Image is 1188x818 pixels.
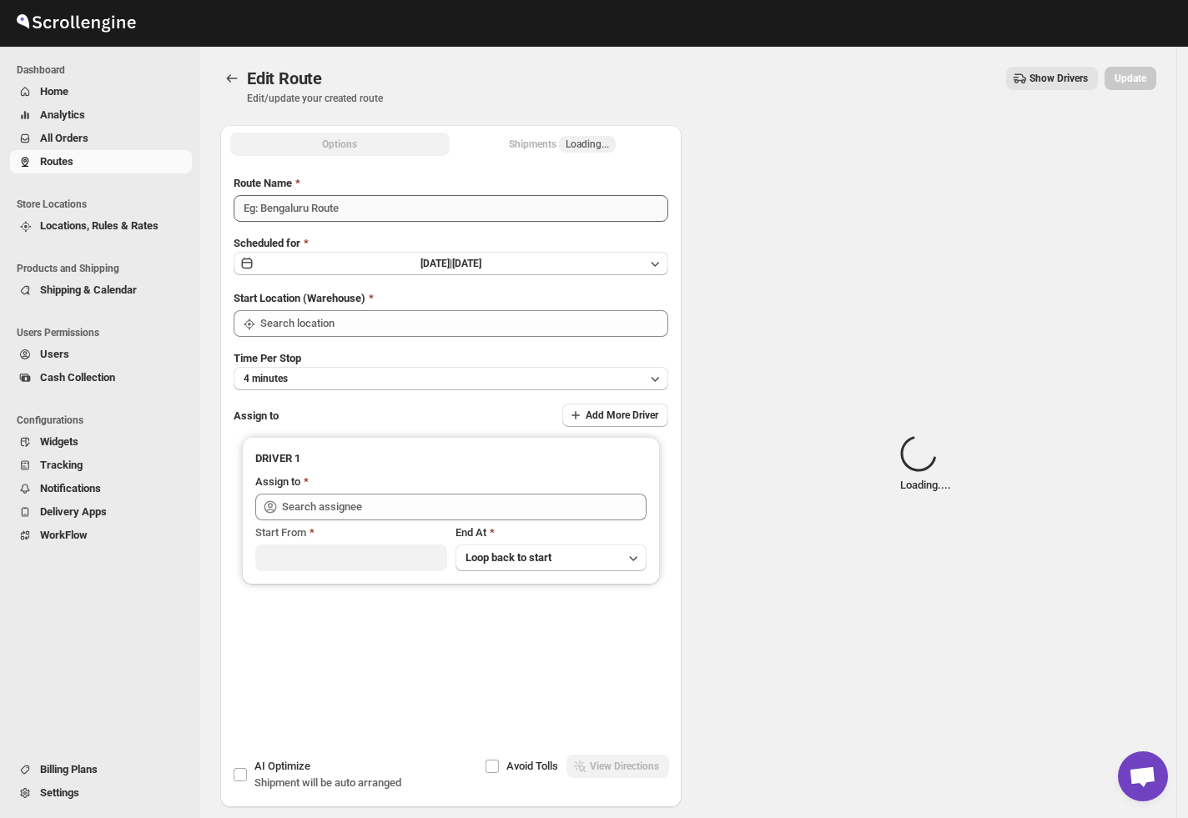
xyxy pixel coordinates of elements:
[456,524,647,541] div: End At
[255,450,647,467] h3: DRIVER 1
[453,133,672,156] button: Selected Shipments
[17,63,192,77] span: Dashboard
[247,92,383,105] p: Edit/update your created route
[40,284,137,296] span: Shipping & Calendar
[10,366,192,389] button: Cash Collection
[40,348,69,360] span: Users
[40,763,98,775] span: Billing Plans
[900,435,951,494] div: Loading... .
[10,430,192,454] button: Widgets
[452,258,481,269] span: [DATE]
[260,310,668,337] input: Search location
[255,474,300,490] div: Assign to
[244,372,288,385] span: 4 minutes
[10,80,192,103] button: Home
[40,85,68,98] span: Home
[456,544,647,571] button: Loop back to start
[10,279,192,302] button: Shipping & Calendar
[234,292,365,304] span: Start Location (Warehouse)
[220,162,682,705] div: All Route Options
[234,252,668,275] button: [DATE]|[DATE]
[40,505,107,518] span: Delivery Apps
[254,776,401,789] span: Shipment will be auto arranged
[234,195,668,222] input: Eg: Bengaluru Route
[234,237,300,249] span: Scheduled for
[10,477,192,500] button: Notifications
[40,108,85,121] span: Analytics
[234,409,279,422] span: Assign to
[10,454,192,477] button: Tracking
[509,136,616,153] div: Shipments
[220,67,244,90] button: Routes
[234,177,292,189] span: Route Name
[40,155,73,168] span: Routes
[10,150,192,173] button: Routes
[40,371,115,384] span: Cash Collection
[10,214,192,238] button: Locations, Rules & Rates
[10,500,192,524] button: Delivery Apps
[17,326,192,339] span: Users Permissions
[40,529,88,541] span: WorkFlow
[234,367,668,390] button: 4 minutes
[10,524,192,547] button: WorkFlow
[255,526,306,539] span: Start From
[466,551,551,564] span: Loop back to start
[1118,751,1168,801] div: دردشة مفتوحة
[234,352,301,364] span: Time Per Stop
[40,132,88,144] span: All Orders
[17,262,192,275] span: Products and Shipping
[10,343,192,366] button: Users
[562,404,668,427] button: Add More Driver
[17,414,192,427] span: Configurations
[10,781,192,805] button: Settings
[506,760,558,772] span: Avoid Tolls
[254,760,310,772] span: AI Optimize
[230,133,450,156] button: All Route Options
[40,435,78,448] span: Widgets
[40,459,83,471] span: Tracking
[40,786,79,799] span: Settings
[566,138,609,151] span: Loading...
[10,103,192,127] button: Analytics
[282,494,647,520] input: Search assignee
[40,219,159,232] span: Locations, Rules & Rates
[40,482,101,494] span: Notifications
[586,409,658,422] span: Add More Driver
[1029,72,1088,85] span: Show Drivers
[247,68,322,88] span: Edit Route
[420,258,452,269] span: [DATE] |
[10,127,192,150] button: All Orders
[322,138,357,151] span: Options
[17,198,192,211] span: Store Locations
[10,758,192,781] button: Billing Plans
[1006,67,1098,90] button: Show Drivers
